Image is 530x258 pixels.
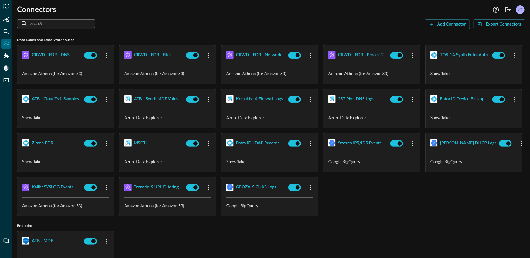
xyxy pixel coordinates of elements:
[32,184,73,191] div: Kalibr SYSLOG Events
[134,138,147,148] button: MSCTI
[124,95,132,103] img: AzureDataExplorer.svg
[440,50,488,60] button: TOS-1A Synth Entra Auth
[17,5,56,15] h1: Connectors
[17,38,525,43] span: Data Lakes and Data Warehouses
[474,19,525,29] button: Export Connectors
[32,138,53,148] button: Zircon EDR
[134,184,179,191] div: Tornado-S URL Filtering
[338,138,381,148] button: Smerch IPS/IDS Events
[134,94,178,104] button: ATB - Synth MDE Vulns
[437,21,466,28] div: Add Connector
[124,70,211,77] p: Amazon Athena (for Amazon S3)
[32,95,79,103] div: ATB - CloudTrail Samples
[32,51,70,59] div: CRWD - FDR - DNS
[430,70,517,77] p: Snowflake
[134,139,147,147] div: MSCTI
[226,202,313,209] p: Google BigQuery
[1,15,11,24] div: Summary Insights
[2,51,11,61] div: Addons
[124,139,132,147] img: AzureDataExplorer.svg
[124,184,132,191] img: AWSAthena.svg
[22,184,29,191] img: AWSAthena.svg
[32,236,53,246] button: ATB - MDE
[236,95,283,103] div: Krasukha-4 Firewall Logs
[22,158,109,165] p: Snowflake
[22,202,109,209] p: Amazon Athena (for Amazon S3)
[236,182,276,192] button: GROZA-S CUAS Logs
[226,184,234,191] img: GoogleBigQuery.svg
[338,51,384,59] div: CRWD - FDR - Process2
[236,50,282,60] button: CRWD - FDR - Network
[430,51,438,59] img: Snowflake.svg
[236,139,279,147] div: Entra ID LDAP Records
[328,114,415,121] p: Azure Data Explorer
[226,95,234,103] img: AzureDataExplorer.svg
[30,18,81,29] input: Search
[328,70,415,77] p: Amazon Athena (for Amazon S3)
[1,75,11,85] div: FSQL
[516,5,525,14] div: JT
[22,139,29,147] img: Snowflake.svg
[226,51,234,59] img: AWSAthena.svg
[236,184,276,191] div: GROZA-S CUAS Logs
[32,139,53,147] div: Zircon EDR
[440,139,497,147] div: [PERSON_NAME] DHCP Logs
[22,114,109,121] p: Snowflake
[440,95,484,103] div: Entra ID Device Backup
[124,158,211,165] p: Azure Data Explorer
[22,237,29,245] img: MicrosoftDefenderForEndpoint.svg
[440,51,488,59] div: TOS-1A Synth Entra Auth
[22,95,29,103] img: Snowflake.svg
[440,138,497,148] button: [PERSON_NAME] DHCP Logs
[134,51,171,59] div: CRWD - FDR - Files
[491,5,501,15] button: Help
[32,94,79,104] button: ATB - CloudTrail Samples
[328,139,336,147] img: GoogleBigQuery.svg
[425,19,470,29] button: Add Connector
[430,114,517,121] p: Snowflake
[328,95,336,103] img: AzureDataExplorer.svg
[32,182,73,192] button: Kalibr SYSLOG Events
[338,50,384,60] button: CRWD - FDR - Process2
[430,158,517,165] p: Google BigQuery
[124,202,211,209] p: Amazon Athena (for Amazon S3)
[486,21,521,28] div: Export Connectors
[338,139,381,147] div: Smerch IPS/IDS Events
[236,94,283,104] button: Krasukha-4 Firewall Logs
[22,51,29,59] img: AWSAthena.svg
[430,139,438,147] img: GoogleBigQuery.svg
[134,50,171,60] button: CRWD - FDR - Files
[236,138,279,148] button: Entra ID LDAP Records
[124,51,132,59] img: AWSAthena.svg
[226,70,313,77] p: Amazon Athena (for Amazon S3)
[134,182,179,192] button: Tornado-S URL Filtering
[1,236,11,246] div: Chat
[226,158,313,165] p: Snowflake
[226,139,234,147] img: Snowflake.svg
[32,50,70,60] button: CRWD - FDR - DNS
[328,51,336,59] img: AWSAthena.svg
[440,94,484,104] button: Entra ID Device Backup
[236,51,282,59] div: CRWD - FDR - Network
[1,39,11,49] div: Connectors
[338,94,374,104] button: 2S7 Pion DNS Logs
[328,158,415,165] p: Google BigQuery
[338,95,374,103] div: 2S7 Pion DNS Logs
[22,70,109,77] p: Amazon Athena (for Amazon S3)
[1,27,11,36] div: Federated Search
[32,237,53,245] div: ATB - MDE
[226,114,313,121] p: Azure Data Explorer
[1,63,11,73] div: Settings
[503,5,513,15] button: Logout
[430,95,438,103] img: Snowflake.svg
[17,224,525,229] span: Endpoint
[134,95,178,103] div: ATB - Synth MDE Vulns
[124,114,211,121] p: Azure Data Explorer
